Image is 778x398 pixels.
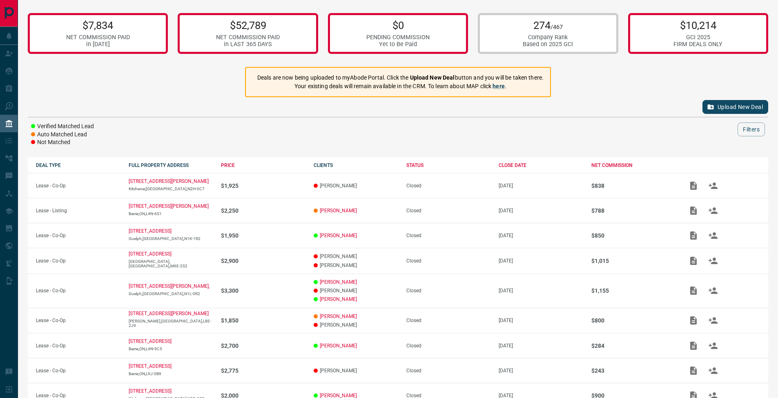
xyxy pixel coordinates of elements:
div: PENDING COMMISSION [366,34,430,41]
p: [PERSON_NAME] [314,322,398,328]
span: Match Clients [703,232,723,238]
a: [STREET_ADDRESS] [129,338,172,344]
p: $2,700 [221,342,305,349]
span: Add / View Documents [684,182,703,188]
a: [PERSON_NAME] [320,296,357,302]
a: [PERSON_NAME] [320,343,357,349]
p: Lease - Co-Op [36,258,120,264]
span: Add / View Documents [684,392,703,398]
p: [DATE] [499,233,583,238]
a: [STREET_ADDRESS][PERSON_NAME] [129,311,209,316]
span: Add / View Documents [684,207,703,213]
span: Match Clients [703,367,723,373]
p: Lease - Listing [36,208,120,213]
div: FIRM DEALS ONLY [673,41,722,48]
p: Guelph,[GEOGRAPHIC_DATA],N1K-1R2 [129,236,213,241]
p: $284 [591,342,676,349]
span: Add / View Documents [684,367,703,373]
span: Match Clients [703,392,723,398]
p: Guelph,[GEOGRAPHIC_DATA],N1L-0R2 [129,291,213,296]
a: here [493,83,505,89]
p: $0 [366,19,430,31]
p: $1,015 [591,258,676,264]
p: Deals are now being uploaded to myAbode Portal. Click the button and you will be taken there. [257,73,544,82]
div: PRICE [221,162,305,168]
span: Add / View Documents [684,258,703,263]
div: Closed [406,368,491,374]
div: Closed [406,318,491,323]
span: /467 [551,24,563,31]
p: $1,925 [221,182,305,189]
p: $838 [591,182,676,189]
div: NET COMMISSION PAID [66,34,130,41]
p: $2,900 [221,258,305,264]
p: [DATE] [499,258,583,264]
a: [PERSON_NAME] [320,314,357,319]
p: $52,789 [216,19,280,31]
p: $1,155 [591,287,676,294]
p: Lease - Co-Op [36,318,120,323]
p: $2,250 [221,207,305,214]
li: Verified Matched Lead [31,122,94,131]
div: Yet to Be Paid [366,41,430,48]
p: $788 [591,207,676,214]
p: [PERSON_NAME] [314,183,398,189]
li: Auto Matched Lead [31,131,94,139]
div: NET COMMISSION PAID [216,34,280,41]
div: Closed [406,183,491,189]
span: Match Clients [703,342,723,348]
p: $800 [591,317,676,324]
span: Add / View Documents [684,342,703,348]
div: Closed [406,343,491,349]
a: [PERSON_NAME] [320,279,357,285]
p: [STREET_ADDRESS] [129,363,172,369]
p: [PERSON_NAME] [314,288,398,293]
div: GCI 2025 [673,34,722,41]
p: Lease - Co-Op [36,343,120,349]
p: $1,950 [221,232,305,239]
p: [PERSON_NAME] [314,368,398,374]
p: $243 [591,367,676,374]
button: Filters [738,122,765,136]
span: Match Clients [703,207,723,213]
span: Match Clients [703,258,723,263]
p: Lease - Co-Op [36,183,120,189]
p: [DATE] [499,208,583,213]
div: Closed [406,208,491,213]
p: [DATE] [499,343,583,349]
p: [DATE] [499,183,583,189]
p: Lease - Co-Op [36,233,120,238]
p: [PERSON_NAME],[GEOGRAPHIC_DATA],L8E-2J9 [129,319,213,328]
div: in [DATE] [66,41,130,48]
span: Match Clients [703,182,723,188]
a: [STREET_ADDRESS] [129,228,172,234]
span: Match Clients [703,287,723,293]
p: [STREET_ADDRESS] [129,251,172,257]
div: CLIENTS [314,162,398,168]
p: Barrie,ON,L9J-0B9 [129,371,213,376]
p: [DATE] [499,288,583,293]
p: Lease - Co-Op [36,288,120,293]
a: [STREET_ADDRESS][PERSON_NAME] [129,203,209,209]
div: in LAST 365 DAYS [216,41,280,48]
div: Closed [406,288,491,293]
p: Your existing deals will remain available in the CRM. To learn about MAP click . [257,82,544,91]
div: CLOSE DATE [499,162,583,168]
p: $7,834 [66,19,130,31]
p: [PERSON_NAME] [314,262,398,268]
p: 274 [523,19,573,31]
p: [GEOGRAPHIC_DATA],[GEOGRAPHIC_DATA],M6E-2S2 [129,259,213,268]
p: [PERSON_NAME] [314,253,398,259]
p: Lease - Co-Op [36,368,120,374]
div: STATUS [406,162,491,168]
p: $2,775 [221,367,305,374]
p: Kitchener,[GEOGRAPHIC_DATA],N2H-0C7 [129,187,213,191]
button: Upload New Deal [702,100,768,114]
p: $3,300 [221,287,305,294]
a: [PERSON_NAME] [320,233,357,238]
li: Not Matched [31,138,94,147]
a: [STREET_ADDRESS][PERSON_NAME], [129,283,210,289]
p: [STREET_ADDRESS] [129,388,172,394]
